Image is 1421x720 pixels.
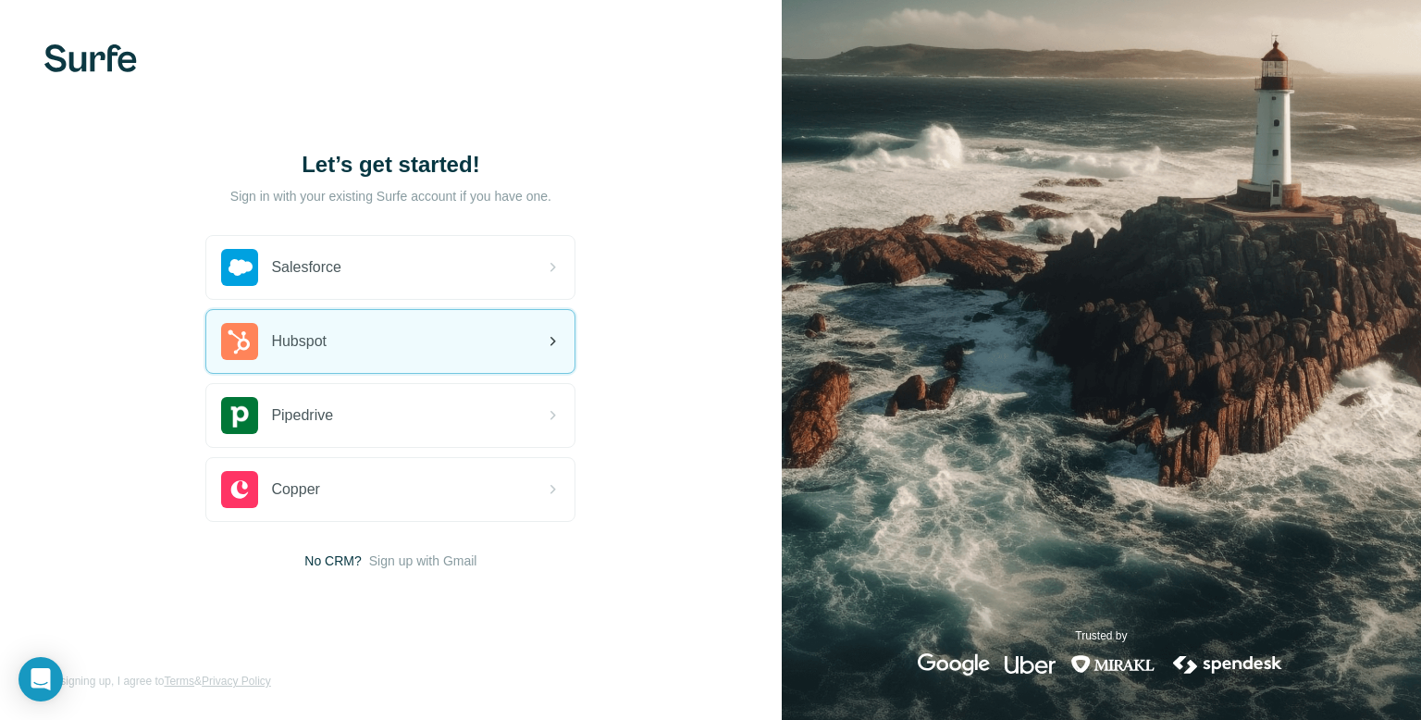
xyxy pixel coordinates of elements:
[164,675,194,688] a: Terms
[44,673,271,689] span: By signing up, I agree to &
[19,657,63,701] div: Open Intercom Messenger
[221,323,258,360] img: hubspot's logo
[44,44,137,72] img: Surfe's logo
[1070,653,1155,676] img: mirakl's logo
[271,256,341,279] span: Salesforce
[221,397,258,434] img: pipedrive's logo
[271,404,333,427] span: Pipedrive
[304,552,361,570] span: No CRM?
[205,150,575,180] h1: Let’s get started!
[1170,653,1285,676] img: spendesk's logo
[230,187,551,205] p: Sign in with your existing Surfe account if you have one.
[221,249,258,286] img: salesforce's logo
[271,478,319,501] span: Copper
[1005,653,1056,676] img: uber's logo
[369,552,477,570] button: Sign up with Gmail
[221,471,258,508] img: copper's logo
[202,675,271,688] a: Privacy Policy
[918,653,990,676] img: google's logo
[1075,627,1127,644] p: Trusted by
[271,330,327,353] span: Hubspot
